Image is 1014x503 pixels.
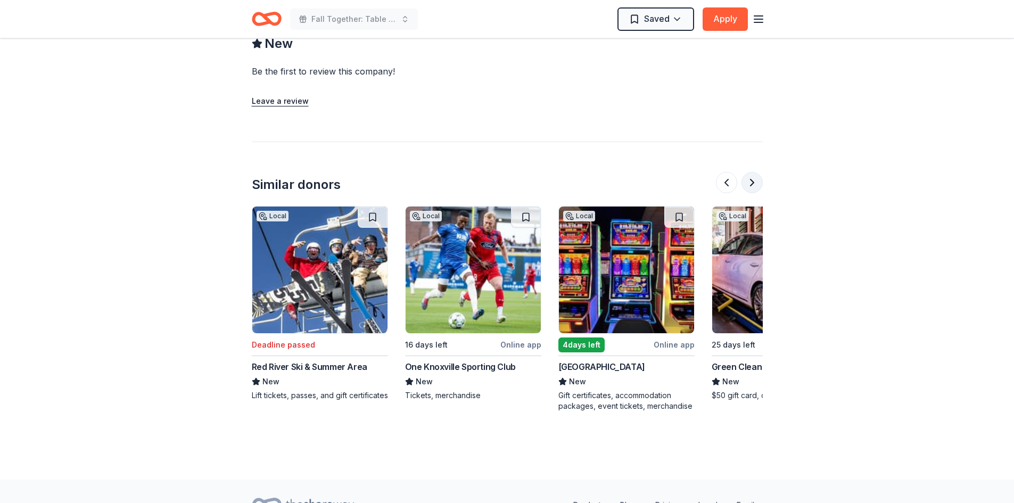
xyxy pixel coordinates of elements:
[716,211,748,221] div: Local
[500,338,541,351] div: Online app
[722,375,739,388] span: New
[654,338,695,351] div: Online app
[617,7,694,31] button: Saved
[712,206,848,401] a: Image for Green Clean Express Auto WashLocal25 days leftOnline appGreen Clean Express Auto WashNe...
[405,390,541,401] div: Tickets, merchandise
[252,95,309,108] button: Leave a review
[252,6,282,31] a: Home
[558,337,605,352] div: 4 days left
[703,7,748,31] button: Apply
[311,13,397,26] span: Fall Together: Table and Treats
[712,339,755,351] div: 25 days left
[257,211,288,221] div: Local
[406,207,541,333] img: Image for One Knoxville Sporting Club
[252,207,388,333] img: Image for Red River Ski & Summer Area
[712,360,842,373] div: Green Clean Express Auto Wash
[265,35,293,52] span: New
[558,206,695,411] a: Image for Prairie's Edge Casino ResortLocal4days leftOnline app[GEOGRAPHIC_DATA]NewGift certifica...
[252,206,388,401] a: Image for Red River Ski & Summer AreaLocalDeadline passedRed River Ski & Summer AreaNewLift ticke...
[410,211,442,221] div: Local
[559,207,694,333] img: Image for Prairie's Edge Casino Resort
[252,339,315,351] div: Deadline passed
[262,375,279,388] span: New
[416,375,433,388] span: New
[252,390,388,401] div: Lift tickets, passes, and gift certificates
[558,390,695,411] div: Gift certificates, accommodation packages, event tickets, merchandise
[405,339,448,351] div: 16 days left
[405,206,541,401] a: Image for One Knoxville Sporting ClubLocal16 days leftOnline appOne Knoxville Sporting ClubNewTic...
[712,390,848,401] div: $50 gift card, car cleaning supplies
[558,360,645,373] div: [GEOGRAPHIC_DATA]
[644,12,670,26] span: Saved
[405,360,516,373] div: One Knoxville Sporting Club
[252,360,367,373] div: Red River Ski & Summer Area
[569,375,586,388] span: New
[563,211,595,221] div: Local
[252,176,341,193] div: Similar donors
[290,9,418,30] button: Fall Together: Table and Treats
[252,65,524,78] div: Be the first to review this company!
[712,207,847,333] img: Image for Green Clean Express Auto Wash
